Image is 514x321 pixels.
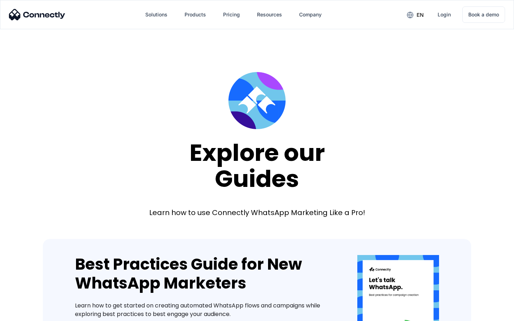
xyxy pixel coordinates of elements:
[140,6,173,23] div: Solutions
[75,255,336,293] div: Best Practices Guide for New WhatsApp Marketers
[401,9,429,20] div: en
[179,6,212,23] div: Products
[223,10,240,20] div: Pricing
[217,6,246,23] a: Pricing
[185,10,206,20] div: Products
[299,10,322,20] div: Company
[257,10,282,20] div: Resources
[75,301,336,319] div: Learn how to get started on creating automated WhatsApp flows and campaigns while exploring best ...
[417,10,424,20] div: en
[462,6,505,23] a: Book a demo
[251,6,288,23] div: Resources
[7,309,43,319] aside: Language selected: English
[438,10,451,20] div: Login
[190,140,325,192] div: Explore our Guides
[14,309,43,319] ul: Language list
[293,6,327,23] div: Company
[9,9,65,20] img: Connectly Logo
[145,10,167,20] div: Solutions
[149,208,365,218] div: Learn how to use Connectly WhatsApp Marketing Like a Pro!
[432,6,457,23] a: Login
